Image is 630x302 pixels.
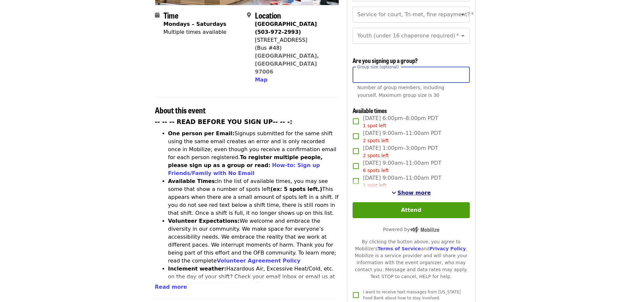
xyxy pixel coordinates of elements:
[155,12,160,18] i: calendar icon
[357,64,399,69] span: Group size (optional)
[168,130,339,177] li: Signups submitted for the same shift using the same email creates an error and is only recorded o...
[168,130,235,137] strong: One person per Email:
[247,12,251,18] i: map-marker-alt icon
[155,283,187,291] button: Read more
[363,159,441,174] span: [DATE] 9:00am–11:00am PDT
[377,246,421,251] a: Terms of Service
[168,162,320,176] a: How-to: Sign up Friends/Family with No Email
[353,67,469,83] input: [object Object]
[392,189,431,197] button: See more timeslots
[363,290,460,300] span: I want to receive text messages from [US_STATE] Food Bank about how to stay involved.
[458,10,467,19] button: Open
[155,104,206,116] span: About this event
[410,227,439,233] img: Powered by Mobilize
[168,266,226,272] strong: Inclement weather:
[270,186,322,192] strong: (ex: 5 spots left.)
[363,174,441,189] span: [DATE] 9:00am–11:00am PDT
[429,246,466,251] a: Privacy Policy
[363,144,438,159] span: [DATE] 1:00pm–3:00pm PDT
[255,9,281,21] span: Location
[168,178,217,184] strong: Available Times:
[363,183,386,188] span: 1 spot left
[363,168,389,173] span: 6 spots left
[155,118,293,125] strong: -- -- -- READ BEFORE YOU SIGN UP-- -- -:
[255,21,317,35] strong: [GEOGRAPHIC_DATA] (503-972-2993)
[353,56,418,65] span: Are you signing up a group?
[363,138,389,143] span: 2 spots left
[164,21,226,27] strong: Mondays – Saturdays
[458,31,467,40] button: Open
[164,28,226,36] div: Multiple times available
[164,9,178,21] span: Time
[357,85,444,98] span: Number of group members, including yourself. Maximum group size is 30
[363,123,386,128] span: 1 spot left
[383,227,439,232] span: Powered by
[168,177,339,217] li: In the list of available times, you may see some that show a number of spots left This appears wh...
[255,53,319,75] a: [GEOGRAPHIC_DATA], [GEOGRAPHIC_DATA] 97006
[353,106,387,115] span: Available times
[255,44,334,52] div: (Bus #48)
[398,190,431,196] span: Show more
[255,76,267,84] button: Map
[353,238,469,280] div: By clicking the button above, you agree to Mobilize's and . Mobilize is a service provider and wi...
[255,77,267,83] span: Map
[255,36,334,44] div: [STREET_ADDRESS]
[353,202,469,218] button: Attend
[168,154,323,168] strong: To register multiple people, please sign up as a group or read:
[363,153,389,158] span: 2 spots left
[217,258,301,264] a: Volunteer Agreement Policy
[168,218,240,224] strong: Volunteer Expectations:
[155,284,187,290] span: Read more
[363,114,438,129] span: [DATE] 6:00pm–8:00pm PDT
[363,129,441,144] span: [DATE] 9:00am–11:00am PDT
[168,217,339,265] li: We welcome and embrace the diversity in our community. We make space for everyone’s accessibility...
